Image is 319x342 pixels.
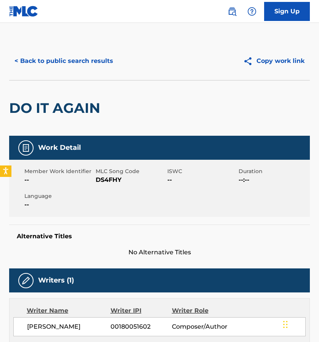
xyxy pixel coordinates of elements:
img: help [247,7,256,16]
a: Sign Up [264,2,310,21]
span: Duration [239,167,308,175]
span: 00180051602 [111,322,172,331]
div: Writer Name [27,306,111,315]
iframe: Chat Widget [281,305,319,342]
a: Public Search [224,4,240,19]
button: < Back to public search results [9,51,119,71]
span: --:-- [239,175,308,185]
span: No Alternative Titles [9,248,310,257]
div: Help [244,4,260,19]
img: MLC Logo [9,6,38,17]
button: Copy work link [238,51,310,71]
img: Work Detail [21,143,30,153]
span: -- [24,200,94,209]
span: Language [24,192,94,200]
img: search [228,7,237,16]
img: Copy work link [243,56,256,66]
span: Member Work Identifier [24,167,94,175]
h2: DO IT AGAIN [9,100,104,117]
div: Writer IPI [111,306,172,315]
h5: Alternative Titles [17,233,302,240]
span: Composer/Author [172,322,228,331]
h5: Writers (1) [38,276,74,285]
span: -- [24,175,94,185]
img: Writers [21,276,30,285]
span: MLC Song Code [96,167,165,175]
span: [PERSON_NAME] [27,322,111,331]
h5: Work Detail [38,143,81,152]
div: Writer Role [172,306,228,315]
span: -- [167,175,237,185]
span: DS4FHY [96,175,165,185]
span: ISWC [167,167,237,175]
div: Drag [283,313,288,336]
